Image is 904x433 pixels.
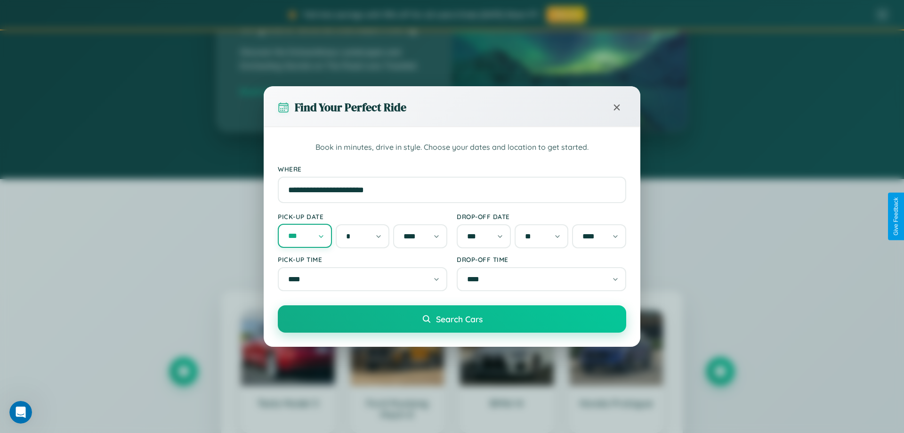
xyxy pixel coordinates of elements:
h3: Find Your Perfect Ride [295,99,406,115]
label: Drop-off Time [457,255,626,263]
span: Search Cars [436,314,483,324]
label: Where [278,165,626,173]
label: Drop-off Date [457,212,626,221]
label: Pick-up Date [278,212,447,221]
label: Pick-up Time [278,255,447,263]
button: Search Cars [278,305,626,333]
p: Book in minutes, drive in style. Choose your dates and location to get started. [278,141,626,154]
